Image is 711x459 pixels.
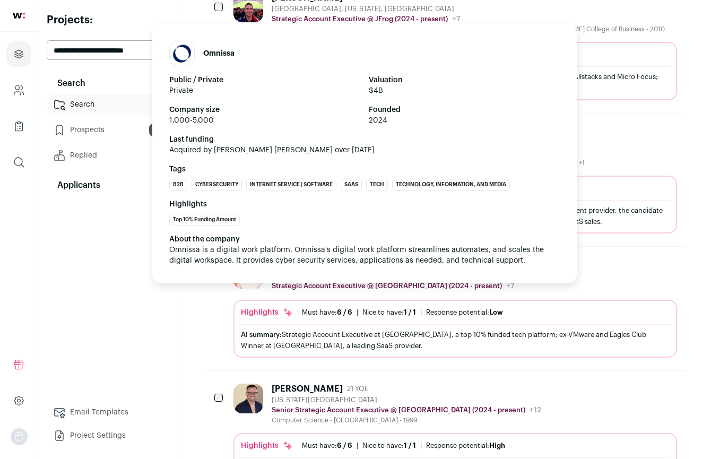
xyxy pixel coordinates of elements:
span: +1 [579,160,585,166]
li: Tech [366,179,388,190]
span: AI summary: [241,331,282,338]
ul: | | [302,308,503,317]
span: +12 [530,406,541,414]
div: Nice to have: [362,441,416,450]
button: Open dropdown [11,428,28,445]
a: [PERSON_NAME] 15 YOE [GEOGRAPHIC_DATA] Strategic Account Executive @ [GEOGRAPHIC_DATA] (2024 - pr... [233,259,677,358]
img: cea91b731ebfe78f394e6f348161b1a7cfc4c3b54e6b858bead4bc01baa525b7.jpg [170,41,194,66]
div: Must have: [302,308,352,317]
li: SaaS [341,179,362,190]
li: Cybersecurity [192,179,242,190]
span: High [489,442,505,449]
span: 6 / 6 [337,309,352,316]
a: Company Lists [6,114,31,139]
li: Internet Service | Software [246,179,336,190]
h2: Projects: [47,13,171,28]
div: [US_STATE][GEOGRAPHIC_DATA] [272,396,541,404]
a: Prospects18 [47,119,171,141]
button: Search [47,73,171,94]
li: Technology, Information, and Media [392,179,510,190]
a: Company and ATS Settings [6,77,31,103]
div: Response potential: [426,308,503,317]
span: Private [169,85,360,96]
li: B2B [169,179,187,190]
div: Highlights [241,307,293,318]
div: Must have: [302,441,352,450]
button: Applicants [47,175,171,196]
a: Projects [6,41,31,67]
strong: Valuation [369,75,560,85]
span: 21 YOE [347,385,368,393]
span: 1 / 1 [404,442,416,449]
p: Senior Strategic Account Executive @ [GEOGRAPHIC_DATA] (2024 - present) [272,406,525,414]
div: Nice to have: [362,308,416,317]
a: Search [47,94,171,115]
span: Low [489,309,503,316]
img: 2bf76a5a9afb0a463476bc4db8460c854b3e2c159a2ace1faee39c25f82a7e81 [233,384,263,413]
span: 18 [149,124,165,136]
span: 6 / 6 [337,442,352,449]
span: 2024 [369,115,560,126]
h1: Omnissa [203,48,235,59]
img: wellfound-shorthand-0d5821cbd27db2630d0214b213865d53afaa358527fdda9d0ea32b1df1b89c2c.svg [13,13,25,19]
p: Search [51,77,85,90]
span: +7 [452,15,461,23]
p: Strategic Account Executive @ JFrog (2024 - present) [272,15,448,23]
strong: Highlights [169,199,560,210]
strong: Tags [169,164,560,175]
img: nopic.png [11,428,28,445]
span: Omnissa is a digital work platform. Omnissa's digital work platform streamlines automates, and sc... [169,246,546,264]
p: Applicants [51,179,100,192]
div: Highlights [241,440,293,451]
p: Strategic Account Executive @ [GEOGRAPHIC_DATA] (2024 - present) [272,282,502,290]
span: $4B [369,85,560,96]
div: Computer Science - [GEOGRAPHIC_DATA] - 1999 [272,416,541,425]
a: Email Templates [47,402,171,423]
a: Project Settings [47,425,171,446]
div: [PERSON_NAME] [272,384,343,394]
span: 1,000-5,000 [169,115,360,126]
span: +7 [506,282,515,290]
strong: Last funding [169,134,560,145]
li: Top 10% Funding Amount [169,214,240,226]
div: [GEOGRAPHIC_DATA], [US_STATE], [GEOGRAPHIC_DATA] [272,5,665,13]
strong: Company size [169,105,360,115]
span: Acquired by [PERSON_NAME] [PERSON_NAME] over [DATE] [169,145,560,155]
strong: Public / Private [169,75,360,85]
a: Replied [47,145,171,166]
div: About the company [169,234,560,245]
strong: Founded [369,105,560,115]
ul: | | [302,441,505,450]
div: Strategic Account Executive at [GEOGRAPHIC_DATA], a top 10% funded tech platform; ex-VMware and E... [241,329,670,351]
div: Response potential: [426,441,505,450]
span: 1 / 1 [404,309,416,316]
